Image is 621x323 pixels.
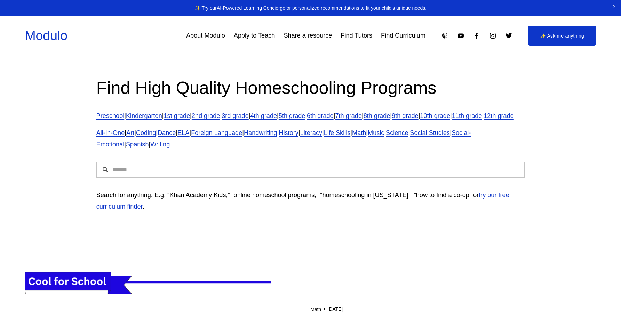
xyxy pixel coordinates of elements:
a: Coding [136,129,156,136]
a: Social-Emotional [96,129,471,148]
a: Life Skills [324,129,351,136]
a: Kindergarten [126,112,162,119]
a: Find Curriculum [381,29,425,42]
a: Modulo [25,28,67,43]
p: | | | | | | | | | | | | | [96,110,525,122]
a: Spanish [126,141,149,148]
a: Music [368,129,384,136]
a: Instagram [489,32,496,39]
a: 7th grade [335,112,362,119]
a: Handwriting [244,129,277,136]
a: ELA [177,129,189,136]
a: Facebook [473,32,480,39]
a: 9th grade [392,112,419,119]
a: Art [126,129,134,136]
a: 5th grade [279,112,305,119]
a: AI-Powered Learning Concierge [217,5,285,11]
a: 12th grade [484,112,514,119]
input: Search [96,162,525,178]
a: try our free curriculum finder [96,192,509,210]
a: Science [386,129,408,136]
a: Writing [150,141,170,148]
p: Search for anything: E.g. “Khan Academy Kids,” “online homeschool programs,” “homeschooling in [U... [96,189,525,212]
a: 2nd grade [192,112,220,119]
a: Social Studies [410,129,450,136]
a: Literacy [300,129,322,136]
a: Foreign Language [191,129,242,136]
h2: Find High Quality Homeschooling Programs [96,76,525,99]
a: 1st grade [164,112,190,119]
a: 10th grade [420,112,450,119]
a: All-In-One [96,129,125,136]
a: Math [352,129,366,136]
a: 3rd grade [222,112,249,119]
a: YouTube [457,32,464,39]
a: Twitter [505,32,512,39]
a: 6th grade [307,112,334,119]
a: History [279,129,298,136]
a: 8th grade [364,112,390,119]
a: 4th grade [250,112,277,119]
p: | | | | | | | | | | | | | | | | [96,127,525,150]
a: Share a resource [284,29,332,42]
a: Preschool [96,112,125,119]
a: 11th grade [452,112,482,119]
a: About Modulo [186,29,225,42]
a: Apply to Teach [234,29,275,42]
a: Apple Podcasts [441,32,448,39]
a: Math [310,307,321,312]
time: [DATE] [328,306,343,312]
a: Dance [158,129,176,136]
a: ✨ Ask me anything [528,26,596,46]
a: Find Tutors [341,29,372,42]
